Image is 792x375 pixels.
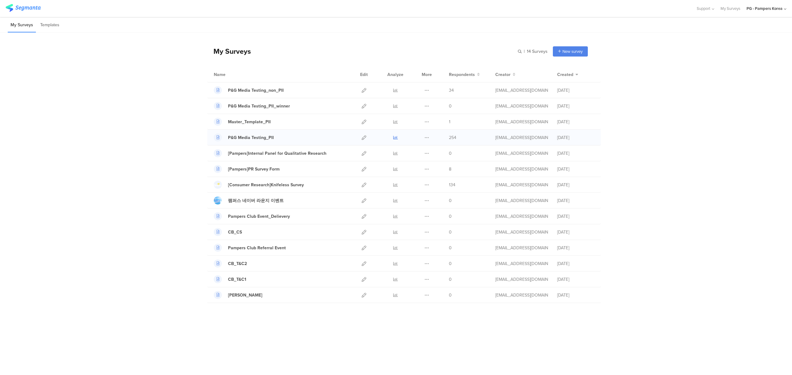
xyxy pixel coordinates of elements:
[449,245,452,251] span: 0
[228,166,280,172] div: [Pampers]PR Survey Form
[557,182,594,188] div: [DATE]
[557,119,594,125] div: [DATE]
[228,276,246,283] div: CB_T&C1
[228,87,284,94] div: P&G Media Testing_non_PII
[557,150,594,157] div: [DATE]
[495,276,548,283] div: park.m.3@pg.com
[557,71,573,78] span: Created
[747,6,782,11] div: PG - Pampers Korea
[449,119,450,125] span: 1
[557,197,594,204] div: [DATE]
[557,276,594,283] div: [DATE]
[449,71,480,78] button: Respondents
[420,67,433,82] div: More
[214,212,290,220] a: Pampers Club Event_Delievery
[562,48,583,54] span: New survey
[495,71,510,78] span: Creator
[449,166,451,172] span: 8
[697,6,710,11] span: Support
[495,119,548,125] div: park.m.3@pg.com
[495,150,548,157] div: park.m.3@pg.com
[449,134,456,141] span: 254
[449,150,452,157] span: 0
[228,119,271,125] div: Master_Template_PII
[214,165,280,173] a: [Pampers]PR Survey Form
[495,87,548,94] div: park.m.3@pg.com
[495,103,548,109] div: park.m.3@pg.com
[495,182,548,188] div: park.m.3@pg.com
[8,18,36,32] li: My Surveys
[495,245,548,251] div: park.m.3@pg.com
[386,67,405,82] div: Analyze
[495,166,548,172] div: park.m.3@pg.com
[449,103,452,109] span: 0
[214,86,284,94] a: P&G Media Testing_non_PII
[449,71,475,78] span: Respondents
[557,71,578,78] button: Created
[228,229,242,235] div: CB_CS
[228,213,290,220] div: Pampers Club Event_Delievery
[228,292,262,298] div: Charlie Banana
[228,245,286,251] div: Pampers Club Referral Event
[495,197,548,204] div: park.m.3@pg.com
[557,87,594,94] div: [DATE]
[228,182,304,188] div: [Consumer Research]Knifeless Survey
[557,103,594,109] div: [DATE]
[527,48,548,55] span: 14 Surveys
[495,71,515,78] button: Creator
[557,260,594,267] div: [DATE]
[495,213,548,220] div: park.m.3@pg.com
[228,150,326,157] div: [Pampers]Internal Panel for Qualitative Research
[214,275,246,283] a: CB_T&C1
[214,244,286,252] a: Pampers Club Referral Event
[523,48,526,55] span: |
[495,229,548,235] div: park.m.3@pg.com
[449,197,452,204] span: 0
[557,229,594,235] div: [DATE]
[6,4,41,12] img: segmanta logo
[214,149,326,157] a: [Pampers]Internal Panel for Qualitative Research
[214,181,304,189] a: [Consumer Research]Knifeless Survey
[557,292,594,298] div: [DATE]
[228,260,247,267] div: CB_T&C2
[214,102,290,110] a: P&G Media Testing_PII_winner
[495,292,548,298] div: park.m.3@pg.com
[557,134,594,141] div: [DATE]
[449,87,454,94] span: 34
[449,276,452,283] span: 0
[495,260,548,267] div: park.m.3@pg.com
[228,134,274,141] div: P&G Media Testing_PII
[228,197,284,204] div: 팸퍼스 네이버 라운지 이벤트
[214,228,242,236] a: CB_CS
[557,166,594,172] div: [DATE]
[214,71,251,78] div: Name
[449,182,455,188] span: 134
[495,134,548,141] div: park.m.3@pg.com
[357,67,371,82] div: Edit
[214,196,284,204] a: 팸퍼스 네이버 라운지 이벤트
[449,292,452,298] span: 0
[37,18,62,32] li: Templates
[449,260,452,267] span: 0
[557,213,594,220] div: [DATE]
[214,259,247,268] a: CB_T&C2
[449,229,452,235] span: 0
[214,291,262,299] a: [PERSON_NAME]
[228,103,290,109] div: P&G Media Testing_PII_winner
[557,245,594,251] div: [DATE]
[449,213,452,220] span: 0
[214,118,271,126] a: Master_Template_PII
[207,46,251,57] div: My Surveys
[214,133,274,141] a: P&G Media Testing_PII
